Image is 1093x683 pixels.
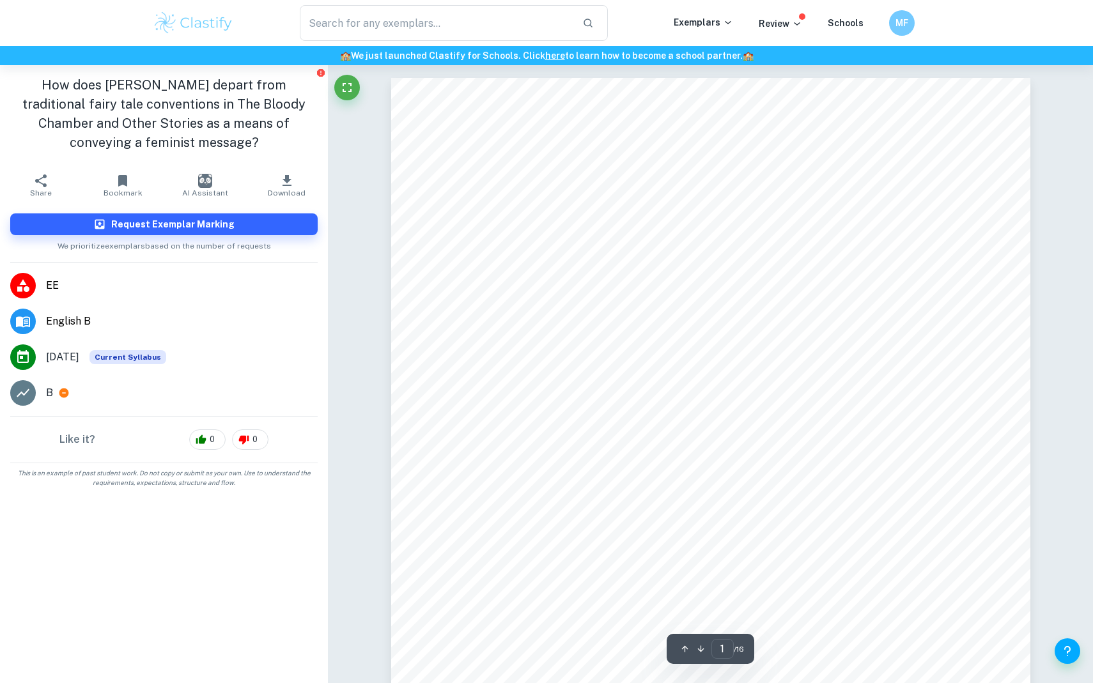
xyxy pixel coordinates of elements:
div: 0 [232,429,268,450]
img: Clastify logo [153,10,234,36]
span: 🏫 [743,50,754,61]
span: 0 [203,433,222,446]
span: English B - Category 3 [628,363,794,380]
span: Bookmark [104,188,143,197]
span: Current Syllabus [89,350,166,364]
a: Schools [828,18,864,28]
span: AI Assistant [182,188,228,197]
span: We prioritize exemplars based on the number of requests [58,235,271,252]
p: B [46,385,53,401]
h6: Like it? [59,432,95,447]
img: AI Assistant [198,174,212,188]
button: Fullscreen [334,75,360,100]
span: [DATE] [46,349,79,365]
span: Feminism in literature: An exploration of [PERSON_NAME] message in [490,475,923,491]
span: a feminist message? [650,661,771,676]
span: The Bloody Chamber and Other Stories [561,626,800,641]
button: Report issue [316,68,325,77]
p: Review [759,17,802,31]
button: Bookmark [82,167,164,203]
div: This exemplar is based on the current syllabus. Feel free to refer to it for inspiration/ideas wh... [89,350,166,364]
h6: We just launched Clastify for Schools. Click to learn how to become a school partner. [3,49,1090,63]
span: Share [30,188,52,197]
div: 0 [189,429,226,450]
h6: Request Exemplar Marking [111,217,235,231]
span: EE [46,278,318,293]
button: Request Exemplar Marking [10,213,318,235]
button: Download [246,167,328,203]
h1: How does [PERSON_NAME] depart from traditional fairy tale conventions in The Bloody Chamber and O... [10,75,318,152]
span: English B [46,314,318,329]
span: 0 [245,433,265,446]
span: Download [268,188,306,197]
span: 🏫 [340,50,351,61]
span: : How does [PERSON_NAME] depart from traditional fairy tale [594,592,977,607]
h6: MF [895,16,910,30]
span: Extended Essay [653,317,768,334]
a: here [545,50,565,61]
span: Bloody Chamber and Other Stories [604,510,817,525]
p: Exemplars [674,15,733,29]
input: Search for any exemplars... [300,5,572,41]
span: conventions in [469,626,557,641]
span: This is an example of past student work. Do not copy or submit as your own. Use to understand the... [5,468,323,487]
span: The [909,475,931,491]
button: MF [889,10,915,36]
span: Research Question [473,592,594,607]
button: Help and Feedback [1055,638,1080,664]
span: as a means of conveying [804,626,952,641]
span: / 16 [734,643,744,655]
button: AI Assistant [164,167,246,203]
